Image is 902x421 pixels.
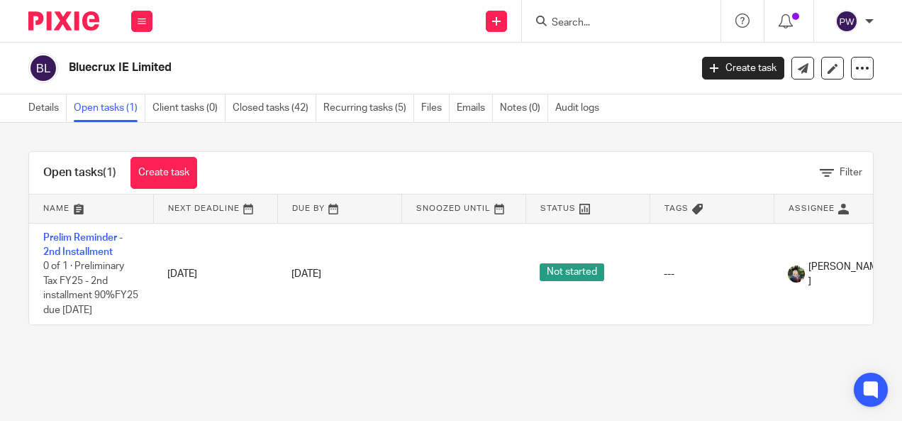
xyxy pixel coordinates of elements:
a: Open tasks (1) [74,94,145,122]
a: Details [28,94,67,122]
span: Snoozed Until [416,204,491,212]
img: svg%3E [835,10,858,33]
a: Prelim Reminder - 2nd Installment [43,233,123,257]
img: Jade.jpeg [788,266,805,283]
img: svg%3E [28,53,58,83]
a: Create task [702,57,784,80]
span: 0 of 1 · Preliminary Tax FY25 - 2nd installment 90%FY25 due [DATE] [43,261,138,315]
span: Not started [540,263,604,281]
a: Create task [130,157,197,189]
h1: Open tasks [43,165,116,180]
input: Search [550,17,678,30]
a: Emails [457,94,493,122]
a: Notes (0) [500,94,548,122]
span: (1) [103,167,116,178]
a: Files [421,94,450,122]
a: Audit logs [555,94,606,122]
div: --- [664,267,759,281]
td: [DATE] [153,223,277,324]
span: [PERSON_NAME] [808,260,884,289]
h2: Bluecrux IE Limited [69,60,558,75]
span: [DATE] [291,269,321,279]
a: Client tasks (0) [152,94,225,122]
a: Recurring tasks (5) [323,94,414,122]
span: Filter [840,168,862,177]
img: Pixie [28,11,99,31]
a: Closed tasks (42) [233,94,316,122]
span: Tags [664,204,689,212]
span: Status [540,204,576,212]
